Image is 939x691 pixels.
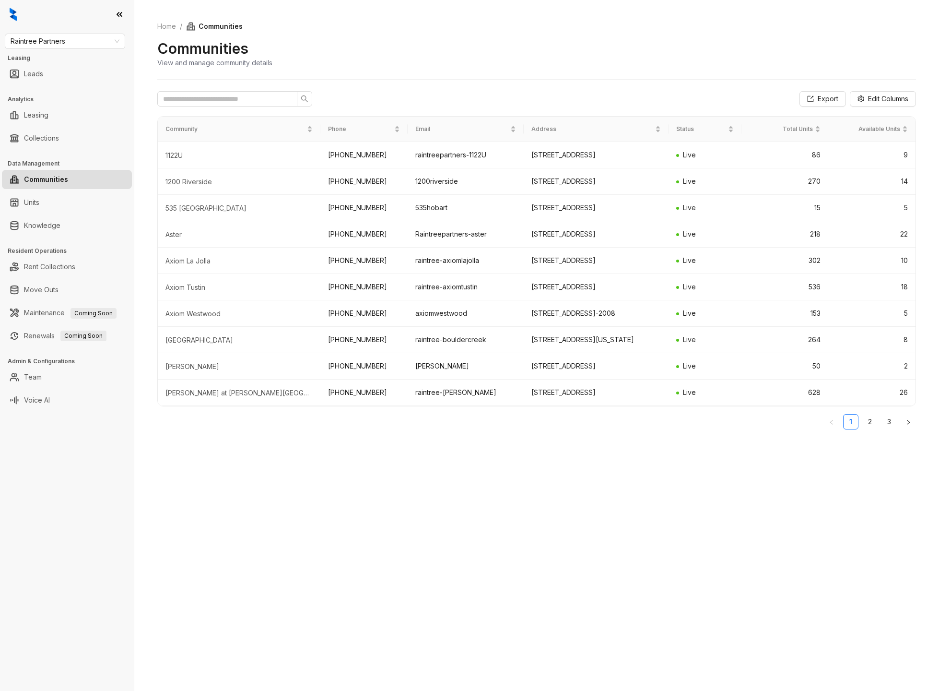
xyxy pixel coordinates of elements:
span: search [301,95,308,103]
li: Renewals [2,326,132,345]
td: [STREET_ADDRESS] [524,274,669,300]
td: [PHONE_NUMBER] [320,327,408,353]
td: 153 [741,300,829,327]
li: Move Outs [2,280,132,299]
td: 2 [828,353,916,380]
td: [STREET_ADDRESS] [524,142,669,168]
span: Live [683,362,696,370]
h3: Resident Operations [8,247,134,255]
td: [STREET_ADDRESS] [524,353,669,380]
a: Home [155,21,178,32]
li: 1 [843,414,858,429]
span: Address [531,125,654,134]
td: [PHONE_NUMBER] [320,168,408,195]
button: left [824,414,839,429]
td: Raintreepartners-aster [408,221,524,248]
li: 3 [881,414,897,429]
td: raintreepartners-1122U [408,142,524,168]
span: Email [415,125,508,134]
td: [STREET_ADDRESS]-2008 [524,300,669,327]
div: View and manage community details [157,58,272,68]
a: 3 [882,415,896,429]
td: raintree-axiomtustin [408,274,524,300]
div: Hensley at Corona Pointe [165,388,313,398]
h3: Analytics [8,95,134,104]
span: setting [857,95,864,102]
span: Status [676,125,726,134]
td: [PHONE_NUMBER] [320,300,408,327]
span: Raintree Partners [11,34,119,48]
td: [PERSON_NAME] [408,353,524,380]
div: Axiom La Jolla [165,256,313,266]
a: Communities [24,170,68,189]
td: [PHONE_NUMBER] [320,221,408,248]
button: right [901,414,916,429]
li: 2 [862,414,878,429]
li: Knowledge [2,216,132,235]
div: 1122U [165,151,313,160]
div: Axiom Tustin [165,283,313,292]
td: 628 [741,380,829,406]
img: logo [10,8,17,21]
td: [STREET_ADDRESS] [524,380,669,406]
span: Live [683,203,696,212]
td: 10 [828,248,916,274]
td: 9 [828,142,916,168]
span: Live [683,230,696,238]
td: 535hobart [408,195,524,221]
li: / [180,21,182,32]
td: raintree-[PERSON_NAME] [408,380,524,406]
th: Community [158,117,320,142]
td: 264 [741,327,829,353]
li: Maintenance [2,303,132,322]
span: Total Units [749,125,813,134]
a: Rent Collections [24,257,75,276]
span: Live [683,388,696,396]
a: Move Outs [24,280,59,299]
span: left [829,419,834,425]
span: Live [683,151,696,159]
span: Coming Soon [70,308,117,319]
span: Edit Columns [868,94,908,104]
li: Voice AI [2,391,132,410]
a: Units [24,193,39,212]
span: Coming Soon [60,331,106,341]
a: Leasing [24,106,48,125]
span: Live [683,309,696,317]
div: Axiom Westwood [165,309,313,319]
th: Status [669,117,741,142]
td: [PHONE_NUMBER] [320,274,408,300]
a: Voice AI [24,391,50,410]
h3: Leasing [8,54,134,62]
div: Aster [165,230,313,239]
a: Knowledge [24,216,60,235]
h3: Admin & Configurations [8,357,134,366]
span: Live [683,256,696,264]
td: 1200riverside [408,168,524,195]
div: Clinton [165,362,313,371]
td: 18 [828,274,916,300]
a: Leads [24,64,43,83]
div: 535 Hobart [165,203,313,213]
td: [STREET_ADDRESS][US_STATE] [524,327,669,353]
td: 86 [741,142,829,168]
button: Edit Columns [850,91,916,107]
li: Previous Page [824,414,839,429]
td: [PHONE_NUMBER] [320,380,408,406]
td: 8 [828,327,916,353]
span: Live [683,283,696,291]
span: Live [683,177,696,185]
td: [PHONE_NUMBER] [320,248,408,274]
td: [PHONE_NUMBER] [320,353,408,380]
span: Community [165,125,305,134]
div: Boulder Creek [165,335,313,345]
li: Leasing [2,106,132,125]
td: [STREET_ADDRESS] [524,195,669,221]
h2: Communities [157,39,248,58]
span: right [905,419,911,425]
li: Communities [2,170,132,189]
td: [STREET_ADDRESS] [524,248,669,274]
td: 50 [741,353,829,380]
li: Team [2,368,132,387]
li: Collections [2,129,132,148]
